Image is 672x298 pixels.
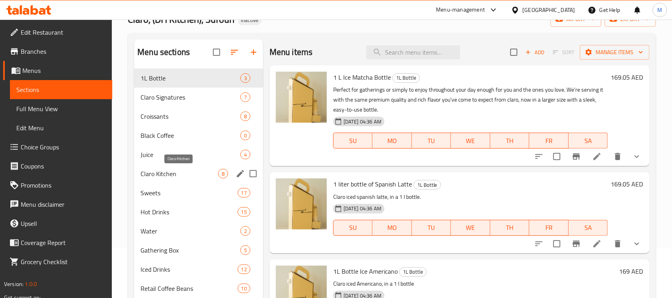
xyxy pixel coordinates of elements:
span: Claro Signatures [141,92,240,102]
button: SA [569,133,608,149]
span: M [658,6,662,14]
span: Inactive [238,17,262,24]
button: sort-choices [529,234,549,253]
span: Add item [522,46,548,59]
span: Grocery Checklist [21,257,106,267]
span: 1 liter bottle of Spanish Latte [333,178,412,190]
span: 1L Bottle Ice Americano [333,265,398,277]
span: Menu disclaimer [21,200,106,209]
button: MO [373,220,412,236]
div: Black Coffee [141,131,240,140]
span: Select section first [548,46,580,59]
span: 3 [241,74,250,82]
span: SU [337,135,369,147]
span: Croissants [141,112,240,121]
span: MO [376,135,408,147]
span: Branches [21,47,106,56]
span: [DATE] 04:36 AM [340,118,385,125]
div: Gathering Box [141,245,240,255]
span: 1L Bottle [141,73,240,83]
p: Claro iced spanish latte, in a 1 l bottle. [333,192,608,202]
span: 7 [241,94,250,101]
a: Upsell [3,214,112,233]
div: Sweets17 [134,183,263,202]
a: Coverage Report [3,233,112,252]
div: items [240,245,250,255]
span: 4 [241,151,250,159]
h2: Menu items [270,46,313,58]
span: 1.0.0 [25,279,37,289]
span: MO [376,222,408,233]
div: Hot Drinks [141,207,237,217]
span: TH [494,135,526,147]
button: MO [373,133,412,149]
span: [DATE] 04:36 AM [340,205,385,212]
div: Menu-management [436,5,485,15]
a: Choice Groups [3,137,112,157]
button: show more [627,234,647,253]
span: TH [494,222,526,233]
div: Retail Coffee Beans10 [134,279,263,298]
div: Iced Drinks12 [134,260,263,279]
span: Coverage Report [21,238,106,247]
span: export [611,14,650,24]
div: items [238,188,250,198]
span: Water [141,226,240,236]
div: Black Coffee0 [134,126,263,145]
div: items [240,226,250,236]
h6: 169.05 AED [611,72,643,83]
span: FR [533,135,565,147]
div: Claro Kitchen8edit [134,164,263,183]
button: SU [333,133,373,149]
span: 12 [238,266,250,273]
a: Edit Restaurant [3,23,112,42]
div: Croissants8 [134,107,263,126]
span: Full Menu View [16,104,106,114]
h2: Menu sections [137,46,190,58]
button: edit [234,168,246,180]
span: Edit Restaurant [21,27,106,37]
span: Coupons [21,161,106,171]
span: SU [337,222,369,233]
a: Sections [10,80,112,99]
button: Manage items [580,45,650,60]
button: SA [569,220,608,236]
button: delete [608,234,627,253]
span: 5 [241,247,250,254]
div: Juice4 [134,145,263,164]
span: Manage items [586,47,643,57]
div: Inactive [238,16,262,25]
span: Sort sections [225,43,244,62]
div: 1L Bottle [399,267,427,277]
span: Retail Coffee Beans [141,284,237,293]
button: Add section [244,43,263,62]
span: Select all sections [208,44,225,61]
span: import [557,14,595,24]
span: SA [572,222,605,233]
p: Perfect for gatherings or simply to enjoy throughout your day enough for you and the ones you lov... [333,85,608,115]
input: search [366,45,460,59]
span: Sections [16,85,106,94]
button: Branch-specific-item [567,234,586,253]
a: Branches [3,42,112,61]
span: Upsell [21,219,106,228]
a: Edit menu item [592,239,602,249]
span: WE [454,135,487,147]
span: 2 [241,227,250,235]
span: Claro Kitchen [141,169,218,178]
div: Iced Drinks [141,265,237,274]
span: Select section [506,44,522,61]
div: Juice [141,150,240,159]
span: 8 [219,170,228,178]
a: Promotions [3,176,112,195]
a: Edit Menu [10,118,112,137]
button: SU [333,220,373,236]
svg: Show Choices [632,152,642,161]
div: Hot Drinks15 [134,202,263,222]
span: Add [524,48,546,57]
div: Water2 [134,222,263,241]
span: 15 [238,208,250,216]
